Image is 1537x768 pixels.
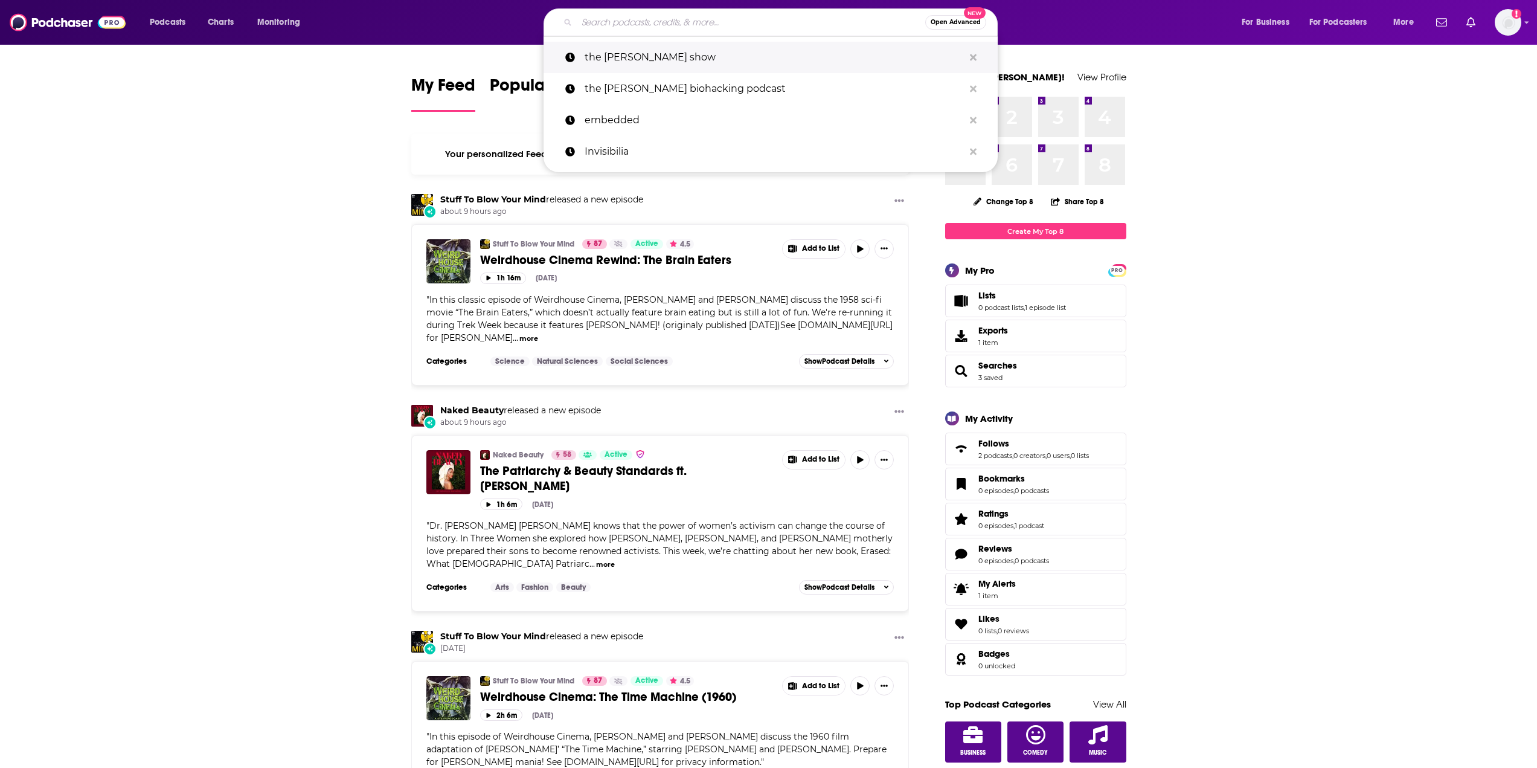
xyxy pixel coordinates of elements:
span: Weirdhouse Cinema Rewind: The Brain Eaters [480,253,731,268]
button: 4.5 [666,676,694,686]
img: Stuff To Blow Your Mind [411,194,433,216]
img: Podchaser - Follow, Share and Rate Podcasts [10,11,126,34]
button: Share Top 8 [1050,190,1105,213]
h3: released a new episode [440,405,601,416]
svg: Add a profile image [1512,9,1521,19]
a: Stuff To Blow Your Mind [493,676,574,686]
a: 87 [582,676,607,686]
button: open menu [249,13,316,32]
div: Search podcasts, credits, & more... [555,8,1009,36]
p: the gabby reece show [585,42,964,73]
a: Music [1070,721,1126,763]
a: My Alerts [945,573,1126,605]
button: Change Top 8 [966,194,1041,209]
a: 0 creators [1013,451,1045,460]
span: Ratings [945,503,1126,535]
a: 0 reviews [998,627,1029,635]
a: Comedy [1007,721,1064,763]
button: open menu [1385,13,1429,32]
div: My Pro [965,265,995,276]
a: Likes [949,616,974,633]
span: , [1013,521,1015,530]
span: " [426,294,893,343]
p: the melanie avalon biohacking podcast [585,73,964,105]
span: Searches [945,355,1126,387]
span: The Patriarchy & Beauty Standards ft. [PERSON_NAME] [480,463,687,494]
a: 0 episodes [978,486,1013,495]
button: Show More Button [783,451,846,469]
span: , [996,627,998,635]
a: Natural Sciences [532,357,603,366]
a: Stuff To Blow Your Mind [480,239,490,249]
span: [DATE] [440,644,643,654]
span: Open Advanced [931,19,981,25]
img: Naked Beauty [480,450,490,460]
a: Active [631,676,663,686]
a: Reviews [949,546,974,563]
span: New [964,7,986,19]
a: Searches [949,363,974,379]
img: Weirdhouse Cinema Rewind: The Brain Eaters [426,239,470,283]
span: , [1012,451,1013,460]
span: In this classic episode of Weirdhouse Cinema, [PERSON_NAME] and [PERSON_NAME] discuss the 1958 sc... [426,294,893,343]
div: [DATE] [532,500,553,509]
p: Invisibilia [585,136,964,167]
a: Show notifications dropdown [1431,12,1452,33]
span: Show Podcast Details [804,583,874,592]
span: Add to List [802,455,839,464]
span: Popular Feed [490,75,592,103]
a: Bookmarks [978,473,1049,484]
a: Lists [978,290,1066,301]
span: Follows [945,433,1126,465]
a: Stuff To Blow Your Mind [440,194,546,205]
a: 0 episodes [978,557,1013,565]
span: , [1045,451,1047,460]
img: Stuff To Blow Your Mind [480,676,490,686]
a: 1 podcast [1015,521,1044,530]
a: Beauty [556,582,591,592]
button: Open AdvancedNew [925,15,986,30]
span: , [1070,451,1071,460]
h3: Categories [426,582,481,592]
a: Invisibilia [544,136,998,167]
a: Arts [490,582,514,592]
button: ShowPodcast Details [799,580,894,595]
button: Show profile menu [1495,9,1521,36]
span: 87 [594,238,602,250]
a: Show notifications dropdown [1462,12,1480,33]
button: open menu [1233,13,1304,32]
a: 0 podcasts [1015,557,1049,565]
span: For Podcasters [1309,14,1367,31]
span: ... [589,558,595,569]
p: embedded [585,105,964,136]
span: ... [513,332,518,343]
a: Follows [949,440,974,457]
a: Top Podcast Categories [945,699,1051,710]
a: the [PERSON_NAME] biohacking podcast [544,73,998,105]
span: Bookmarks [945,468,1126,500]
span: Logged in as Ashley_Beenen [1495,9,1521,36]
span: Lists [978,290,996,301]
button: 1h 6m [480,499,522,510]
span: Exports [978,325,1008,336]
button: Show More Button [874,676,894,695]
span: Ratings [978,508,1009,519]
span: Podcasts [150,14,185,31]
div: My Activity [965,413,1013,424]
a: Stuff To Blow Your Mind [493,239,574,249]
img: Naked Beauty [411,405,433,427]
a: Badges [949,651,974,668]
a: Follows [978,438,1089,449]
button: ShowPodcast Details [799,354,894,369]
div: New Episode [423,416,437,429]
a: Bookmarks [949,476,974,492]
span: Badges [945,643,1126,676]
a: Active [631,239,663,249]
button: Show More Button [874,239,894,259]
button: Show More Button [783,240,846,258]
span: , [1024,303,1025,312]
div: New Episode [423,205,437,218]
